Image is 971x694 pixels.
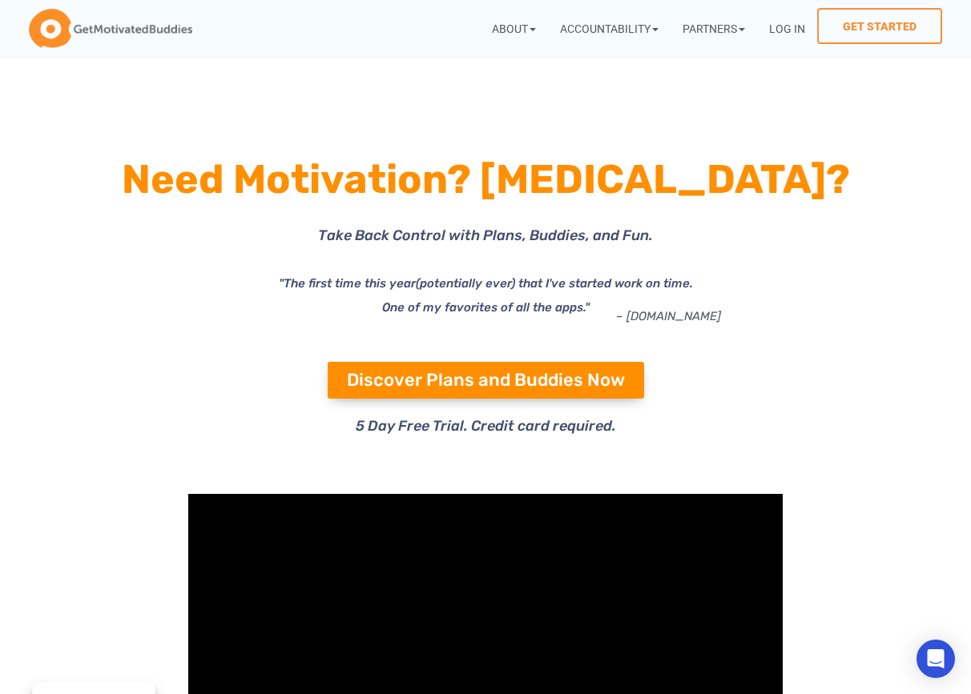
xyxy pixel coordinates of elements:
h1: Need Motivation? [MEDICAL_DATA]? [53,150,918,208]
span: 5 Day Free Trial. Credit card required. [356,417,616,435]
a: Get Started [817,8,942,44]
a: – [DOMAIN_NAME] [616,309,721,323]
a: Accountability [548,8,671,49]
div: Open Intercom Messenger [917,640,955,678]
a: Log In [757,8,817,49]
a: Partners [671,8,757,49]
a: Discover Plans and Buddies Now [328,362,644,399]
img: GetMotivatedBuddies [29,9,192,49]
span: Discover Plans and Buddies Now [347,371,625,389]
a: About [480,8,548,49]
i: "The first time this year [279,276,416,291]
i: (potentially ever) that I've started work on time. One of my favorites of all the apps." [382,276,693,315]
span: Take Back Control with Plans, Buddies, and Fun. [318,227,653,244]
